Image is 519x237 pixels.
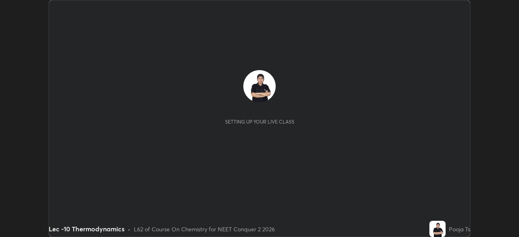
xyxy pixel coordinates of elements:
[134,225,275,233] div: L62 of Course On Chemistry for NEET Conquer 2 2026
[243,70,276,102] img: 72d189469a4d4c36b4c638edf2063a7f.jpg
[429,221,446,237] img: 72d189469a4d4c36b4c638edf2063a7f.jpg
[449,225,470,233] div: Pooja Ts
[49,224,124,234] div: Lec -10 Thermodynamics
[128,225,131,233] div: •
[225,119,294,125] div: Setting up your live class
